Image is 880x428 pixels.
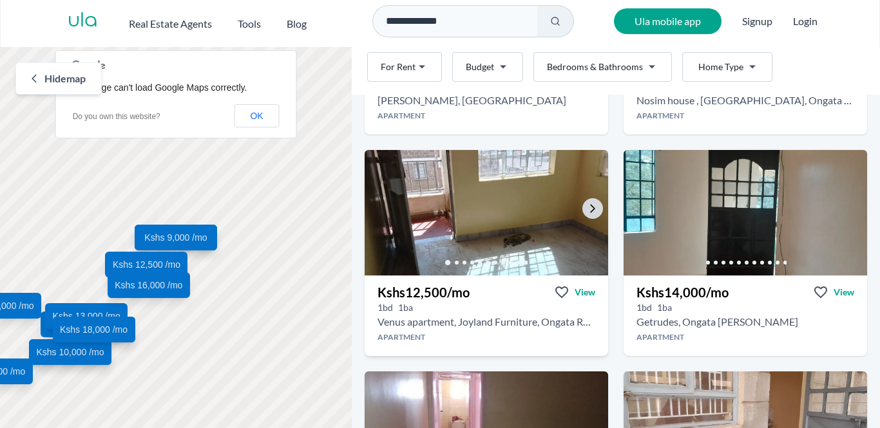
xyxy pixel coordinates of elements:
[68,10,98,33] a: ula
[365,332,608,342] h4: Apartment
[378,93,566,108] h2: 1 bedroom Apartment for rent in Ongata Rongai - Kshs 8,000/mo -Kenmatt Bookshop, Magadi Road, Ong...
[115,279,182,292] span: Kshs 16,000 /mo
[624,332,867,342] h4: Apartment
[636,314,798,330] h2: 1 bedroom Apartment for rent in Ongata Rongai - Kshs 14,000/mo -Getrudes, Ongata Rongai, Kenya, K...
[381,60,416,73] span: For Rent
[365,275,608,356] a: Kshs12,500/moViewView property in detail1bd 1ba Venus apartment, Joyland Furniture, Ongata Rongai...
[365,150,608,275] img: 1 bedroom Apartment for rent - Kshs 12,500/mo - in Ongata Rongai Joyland Furniture, Magadi Road, ...
[367,52,442,82] button: For Rent
[234,104,279,127] button: OK
[365,111,608,121] h4: Apartment
[37,346,104,358] span: Kshs 10,000 /mo
[636,93,854,108] h2: 1 bedroom Apartment for rent in Ongata Rongai - Kshs 11,000/mo -Baraka Apartments, Nairobi, Kenya...
[53,316,135,342] a: Kshs 18,000 /mo
[113,258,180,271] span: Kshs 12,500 /mo
[636,301,652,314] h5: 1 bedrooms
[614,8,722,34] a: Ula mobile app
[452,52,523,82] button: Budget
[135,225,217,250] a: Kshs 9,000 /mo
[742,8,772,34] span: Signup
[398,301,413,314] h5: 1 bathrooms
[73,112,160,121] a: Do you own this website?
[834,286,854,299] span: View
[624,275,867,356] a: Kshs14,000/moViewView property in detail1bd 1ba Getrudes, Ongata [PERSON_NAME]Apartment
[582,198,603,219] a: Go to the next property image
[287,11,307,32] a: Blog
[378,283,470,301] h3: Kshs 12,500 /mo
[378,301,393,314] h5: 1 bedrooms
[238,11,261,32] button: Tools
[287,16,307,32] h2: Blog
[45,302,128,328] a: Kshs 13,000 /mo
[682,52,772,82] button: Home Type
[636,283,729,301] h3: Kshs 14,000 /mo
[108,272,190,298] a: Kshs 16,000 /mo
[106,252,188,277] a: Kshs 12,500 /mo
[466,60,494,73] span: Budget
[624,150,867,275] img: 1 bedroom Apartment for rent - Kshs 14,000/mo - in Ongata Rongai Getrudes, Ongata Rongai, Kenya, ...
[533,52,672,82] button: Bedrooms & Bathrooms
[145,231,207,244] span: Kshs 9,000 /mo
[575,286,595,299] span: View
[698,60,743,73] span: Home Type
[624,111,867,121] h4: Apartment
[547,60,643,73] span: Bedrooms & Bathrooms
[238,16,261,32] h2: Tools
[129,16,212,32] h2: Real Estate Agents
[129,11,212,32] button: Real Estate Agents
[72,82,247,93] span: This page can't load Google Maps correctly.
[44,71,86,86] span: Hide map
[48,318,116,331] span: Kshs 10,000 /mo
[129,11,332,32] nav: Main
[60,322,128,335] span: Kshs 18,000 /mo
[53,309,120,322] span: Kshs 13,000 /mo
[657,301,672,314] h5: 1 bathrooms
[41,312,123,337] a: Kshs 10,000 /mo
[378,314,595,330] h2: 1 bedroom Apartment for rent in Ongata Rongai - Kshs 12,500/mo -Joyland Furniture, Magadi Road, O...
[793,14,818,29] button: Login
[29,339,111,365] a: Kshs 10,000 /mo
